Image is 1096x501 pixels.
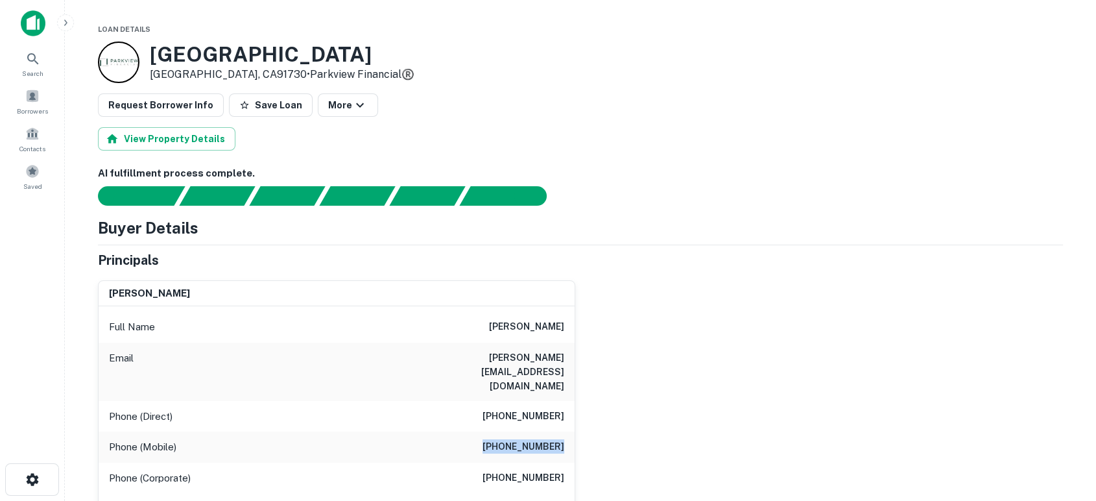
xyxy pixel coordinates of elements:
img: capitalize-icon.png [21,10,45,36]
div: Principals found, still searching for contact information. This may take time... [389,186,465,206]
p: Phone (Mobile) [109,439,176,455]
div: Your request is received and processing... [179,186,255,206]
h6: [PERSON_NAME][EMAIL_ADDRESS][DOMAIN_NAME] [409,350,564,393]
p: Phone (Corporate) [109,470,191,486]
span: Borrowers [17,106,48,116]
h4: Buyer Details [98,216,198,239]
p: Email [109,350,134,393]
button: View Property Details [98,127,235,151]
p: Full Name [109,319,155,335]
div: Sending borrower request to AI... [82,186,180,206]
iframe: Chat Widget [1031,397,1096,459]
h6: AI fulfillment process complete. [98,166,1063,181]
a: Borrowers [4,84,61,119]
button: More [318,93,378,117]
p: [GEOGRAPHIC_DATA], CA91730 • [150,67,414,82]
div: Principals found, AI now looking for contact information... [319,186,395,206]
h6: [PERSON_NAME] [109,286,190,301]
button: Request Borrower Info [98,93,224,117]
h5: Principals [98,250,159,270]
span: Contacts [19,143,45,154]
h6: [PHONE_NUMBER] [482,439,564,455]
span: Saved [23,181,42,191]
div: AI fulfillment process complete. [460,186,562,206]
h6: [PHONE_NUMBER] [482,470,564,486]
p: Phone (Direct) [109,409,173,424]
a: Saved [4,159,61,194]
button: Save Loan [229,93,313,117]
h3: [GEOGRAPHIC_DATA] [150,42,414,67]
a: Parkview Financial®️ [310,68,414,80]
h6: [PHONE_NUMBER] [482,409,564,424]
h6: [PERSON_NAME] [489,319,564,335]
span: Loan Details [98,25,150,33]
a: Contacts [4,121,61,156]
span: Search [22,68,43,79]
a: Search [4,46,61,81]
div: Documents found, AI parsing details... [249,186,325,206]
